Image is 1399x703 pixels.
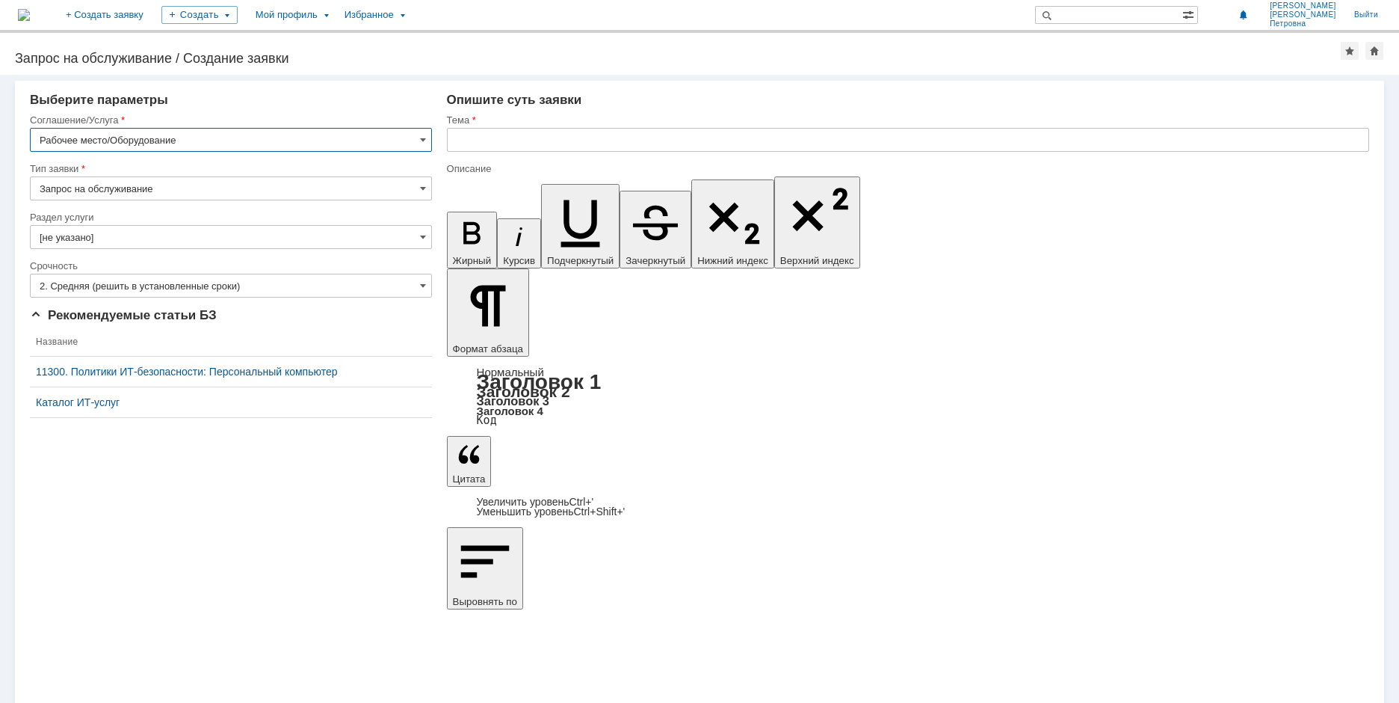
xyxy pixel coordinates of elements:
[1270,19,1336,28] span: Петровна
[30,93,168,107] span: Выберите параметры
[477,414,497,427] a: Код
[477,370,602,393] a: Заголовок 1
[30,164,429,174] div: Тип заявки
[477,506,626,518] a: Decrease
[447,527,523,610] button: Выровнять по
[36,366,426,378] a: 11300. Политики ИТ-безопасности: Персональный компьютер
[477,383,570,400] a: Заголовок 2
[447,497,1369,517] div: Цитата
[1182,7,1197,21] span: Расширенный поиск
[503,255,535,266] span: Курсив
[30,308,217,322] span: Рекомендуемые статьи БЗ
[780,255,854,266] span: Верхний индекс
[477,366,544,378] a: Нормальный
[620,191,691,268] button: Зачеркнутый
[447,268,529,357] button: Формат абзаца
[30,212,429,222] div: Раздел услуги
[447,115,1366,125] div: Тема
[477,405,543,417] a: Заголовок 4
[18,9,30,21] a: Перейти на домашнюю страницу
[30,115,429,125] div: Соглашение/Услуга
[477,496,594,508] a: Increase
[1365,42,1383,60] div: Сделать домашней страницей
[447,212,498,268] button: Жирный
[626,255,685,266] span: Зачеркнутый
[1270,10,1336,19] span: [PERSON_NAME]
[447,367,1369,426] div: Формат абзаца
[541,184,620,268] button: Подчеркнутый
[161,6,238,24] div: Создать
[691,179,774,268] button: Нижний индекс
[447,164,1366,174] div: Описание
[453,343,523,354] span: Формат абзаца
[30,328,432,357] th: Название
[30,261,429,271] div: Срочность
[447,93,582,107] span: Опишите суть заявки
[15,51,1341,66] div: Запрос на обслуживание / Создание заявки
[453,596,517,607] span: Выровнять по
[573,506,625,518] span: Ctrl+Shift+'
[547,255,614,266] span: Подчеркнутый
[477,394,549,408] a: Заголовок 3
[497,218,541,268] button: Курсив
[697,255,768,266] span: Нижний индекс
[447,436,492,487] button: Цитата
[1341,42,1359,60] div: Добавить в избранное
[36,396,426,408] a: Каталог ИТ-услуг
[453,255,492,266] span: Жирный
[569,496,594,508] span: Ctrl+'
[18,9,30,21] img: logo
[1270,1,1336,10] span: [PERSON_NAME]
[453,473,486,485] span: Цитата
[774,176,860,268] button: Верхний индекс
